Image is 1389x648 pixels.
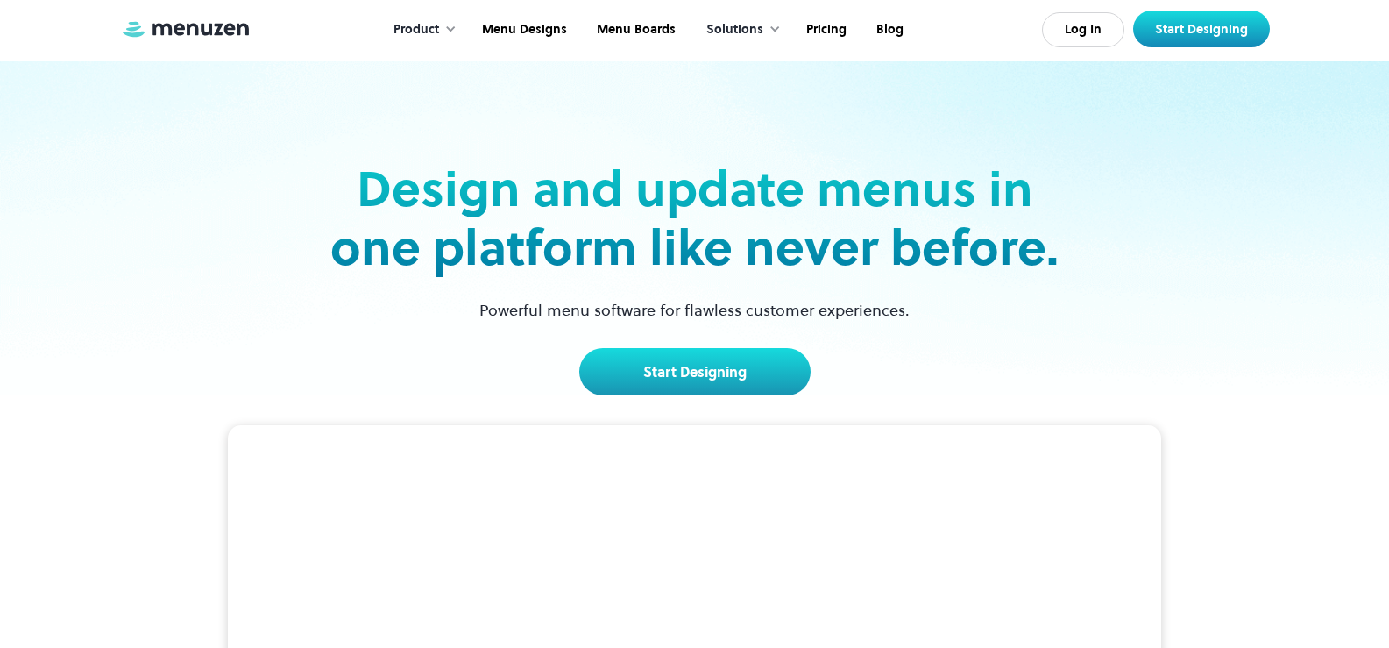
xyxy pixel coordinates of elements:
div: Product [393,20,439,39]
a: Blog [860,3,917,57]
a: Start Designing [1133,11,1270,47]
a: Log In [1042,12,1124,47]
div: Product [376,3,465,57]
div: Solutions [706,20,763,39]
h2: Design and update menus in one platform like never before. [325,160,1065,277]
a: Menu Designs [465,3,580,57]
a: Start Designing [579,348,811,395]
p: Powerful menu software for flawless customer experiences. [457,298,932,322]
a: Pricing [790,3,860,57]
div: Solutions [689,3,790,57]
a: Menu Boards [580,3,689,57]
